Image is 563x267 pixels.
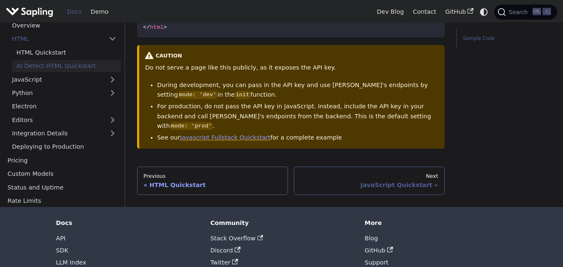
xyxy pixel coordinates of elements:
a: Sample Code [463,35,548,42]
a: Dev Blog [372,5,408,18]
a: Status and Uptime [3,181,121,193]
a: LLM Index [56,259,86,266]
a: Custom Models [3,168,121,180]
a: Twitter [210,259,238,266]
a: HTML Quickstart [12,46,121,58]
a: PreviousHTML Quickstart [137,167,288,195]
a: Editors [8,114,104,126]
a: Stack Overflow [210,235,263,242]
kbd: K [543,8,551,15]
a: SDK [56,247,68,254]
div: Next [300,173,438,180]
button: Search (Ctrl+K) [494,5,557,20]
nav: Docs pages [137,167,445,195]
a: Overview [8,20,121,32]
a: Deploying to Production [8,141,121,153]
a: Rate Limits [3,195,121,207]
span: > [163,24,167,30]
a: Python [8,87,121,99]
a: Pricing [3,154,121,166]
a: API [56,235,65,242]
a: NextJavaScript Quickstart [294,167,445,195]
li: See our for a complete example [157,133,438,143]
a: Docs [63,5,86,18]
div: More [365,219,507,227]
span: html [150,24,164,30]
div: HTML Quickstart [143,181,281,189]
a: Support [365,259,388,266]
div: Previous [143,173,281,180]
code: mode: 'prod' [170,122,213,130]
a: Demo [86,5,113,18]
div: caution [145,51,438,61]
button: Expand sidebar category 'Editors' [104,114,121,126]
a: Electron [8,100,121,112]
a: GitHub [440,5,478,18]
li: During development, you can pass in the API key and use [PERSON_NAME]'s endpoints by setting in t... [157,80,438,100]
a: Javascript Fullstack Quickstart [180,134,270,141]
a: AI Detect HTML Quickstart [12,60,121,72]
p: Do not serve a page like this publicly, as it exposes the API key. [145,63,438,73]
div: Community [210,219,353,227]
a: GitHub [365,247,393,254]
a: Blog [365,235,378,242]
a: Integration Details [8,127,121,140]
span: </ [143,24,150,30]
code: mode: 'dev' [178,91,218,99]
a: JavaScript [8,73,121,85]
a: Sapling.ai [6,6,56,18]
a: Contact [408,5,441,18]
code: init [235,91,250,99]
div: Docs [56,219,198,227]
a: HTML [8,33,121,45]
button: Switch between dark and light mode (currently system mode) [478,6,490,18]
span: Search [506,9,533,15]
div: JavaScript Quickstart [300,181,438,189]
img: Sapling.ai [6,6,53,18]
li: For production, do not pass the API key in JavaScript. Instead, include the API key in your backe... [157,102,438,131]
a: Discord [210,247,240,254]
